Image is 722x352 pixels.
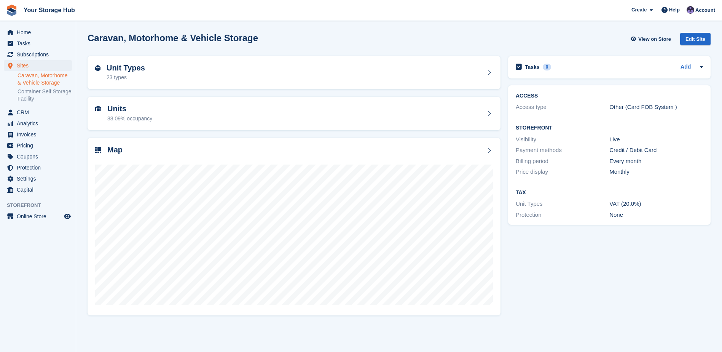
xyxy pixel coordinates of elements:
[4,162,72,173] a: menu
[6,5,18,16] img: stora-icon-8386f47178a22dfd0bd8f6a31ec36ba5ce8667c1dd55bd0f319d3a0aa187defe.svg
[687,6,694,14] img: Liam Beddard
[88,56,500,90] a: Unit Types 23 types
[17,129,62,140] span: Invoices
[516,135,609,144] div: Visibility
[107,74,145,82] div: 23 types
[4,184,72,195] a: menu
[516,190,703,196] h2: Tax
[7,202,76,209] span: Storefront
[4,129,72,140] a: menu
[17,151,62,162] span: Coupons
[516,146,609,155] div: Payment methods
[630,33,674,45] a: View on Store
[4,60,72,71] a: menu
[516,93,703,99] h2: ACCESS
[4,140,72,151] a: menu
[4,107,72,118] a: menu
[609,146,703,155] div: Credit / Debit Card
[63,212,72,221] a: Preview store
[88,97,500,130] a: Units 88.09% occupancy
[95,106,101,111] img: unit-icn-7be61d7bf1b0ce9d3e12c5938cc71ed9869f7b940bace4675aadf7bd6d80202e.svg
[17,107,62,118] span: CRM
[18,72,72,86] a: Caravan, Motorhome & Vehicle Storage
[525,64,540,70] h2: Tasks
[631,6,647,14] span: Create
[609,157,703,166] div: Every month
[4,151,72,162] a: menu
[4,211,72,222] a: menu
[680,33,711,45] div: Edit Site
[17,162,62,173] span: Protection
[669,6,680,14] span: Help
[4,173,72,184] a: menu
[681,63,691,72] a: Add
[107,64,145,72] h2: Unit Types
[107,115,152,123] div: 88.09% occupancy
[4,38,72,49] a: menu
[17,211,62,222] span: Online Store
[107,104,152,113] h2: Units
[543,64,551,70] div: 0
[680,33,711,48] a: Edit Site
[516,125,703,131] h2: Storefront
[17,173,62,184] span: Settings
[638,35,671,43] span: View on Store
[695,6,715,14] span: Account
[4,49,72,60] a: menu
[4,27,72,38] a: menu
[95,65,100,71] img: unit-type-icn-2b2737a686de81e16bb02015468b77c625bbabd49415b5ef34ead5e3b44a266d.svg
[609,103,703,112] div: Other (Card FOB System )
[17,27,62,38] span: Home
[609,200,703,208] div: VAT (20.0%)
[21,4,78,16] a: Your Storage Hub
[17,140,62,151] span: Pricing
[88,33,258,43] h2: Caravan, Motorhome & Vehicle Storage
[609,168,703,176] div: Monthly
[516,168,609,176] div: Price display
[18,88,72,102] a: Container Self Storage Facility
[17,38,62,49] span: Tasks
[88,138,500,316] a: Map
[4,118,72,129] a: menu
[609,135,703,144] div: Live
[516,157,609,166] div: Billing period
[95,147,101,153] img: map-icn-33ee37083ee616e46c38cad1a60f524a97daa1e2b2c8c0bc3eb3415660979fc1.svg
[516,103,609,112] div: Access type
[107,146,123,154] h2: Map
[516,211,609,219] div: Protection
[609,211,703,219] div: None
[17,118,62,129] span: Analytics
[17,49,62,60] span: Subscriptions
[17,184,62,195] span: Capital
[17,60,62,71] span: Sites
[516,200,609,208] div: Unit Types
